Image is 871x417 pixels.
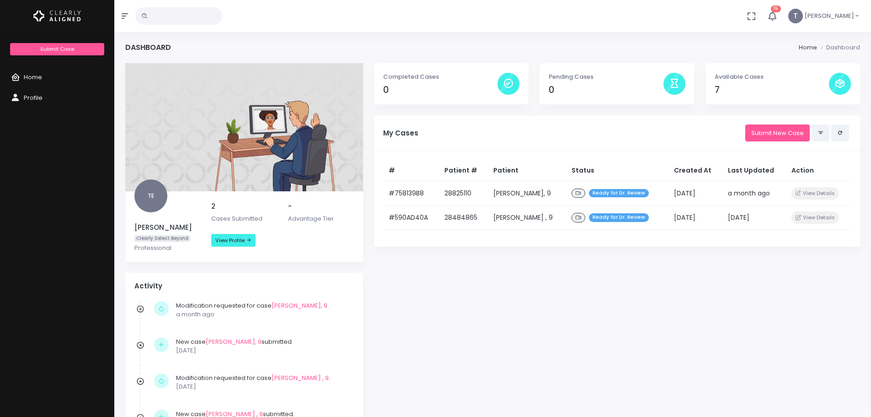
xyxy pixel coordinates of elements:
[176,301,349,319] div: Modification requested for case .
[549,72,663,81] p: Pending Cases
[439,206,488,230] td: 28484865
[549,85,663,95] h4: 0
[383,85,497,95] h4: 0
[791,187,839,200] button: View Details
[817,43,860,52] li: Dashboard
[668,160,722,181] th: Created At
[799,43,817,52] li: Home
[488,206,566,230] td: [PERSON_NAME] , 9
[40,45,74,53] span: Submit Case
[211,214,277,223] p: Cases Submitted
[134,179,167,212] span: TE
[24,93,43,102] span: Profile
[722,181,786,206] td: a month ago
[134,223,200,232] h5: [PERSON_NAME]
[134,244,200,253] p: Professional
[288,214,354,223] p: Advantage Tier
[791,211,839,224] button: View Details
[488,160,566,181] th: Patient
[715,72,829,81] p: Available Cases
[786,160,851,181] th: Action
[272,374,329,382] a: [PERSON_NAME] , 9
[176,382,349,391] p: [DATE]
[745,125,810,141] a: Submit New Case
[176,337,349,355] div: New case submitted.
[771,5,781,12] span: 15
[488,181,566,206] td: [PERSON_NAME], 9
[566,160,668,181] th: Status
[211,202,277,211] h5: 2
[383,160,439,181] th: #
[288,202,354,211] h5: -
[722,206,786,230] td: [DATE]
[589,189,649,198] span: Ready for Dr. Review
[125,43,171,52] h4: Dashboard
[668,206,722,230] td: [DATE]
[383,181,439,206] td: #758139B8
[211,234,256,247] a: View Profile
[176,310,349,319] p: a month ago
[715,85,829,95] h4: 7
[10,43,104,55] a: Submit Case
[33,6,81,26] img: Logo Horizontal
[176,374,349,391] div: Modification requested for case .
[272,301,327,310] a: [PERSON_NAME], 9
[383,206,439,230] td: #590AD40A
[176,346,349,355] p: [DATE]
[134,235,190,242] span: Clearly Select Beyond
[788,9,803,23] span: T
[805,11,854,21] span: [PERSON_NAME]
[134,282,354,290] h4: Activity
[589,213,649,222] span: Ready for Dr. Review
[439,160,488,181] th: Patient #
[206,337,262,346] a: [PERSON_NAME], 9
[722,160,786,181] th: Last Updated
[383,129,745,137] h5: My Cases
[24,73,42,81] span: Home
[668,181,722,206] td: [DATE]
[439,181,488,206] td: 28825110
[383,72,497,81] p: Completed Cases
